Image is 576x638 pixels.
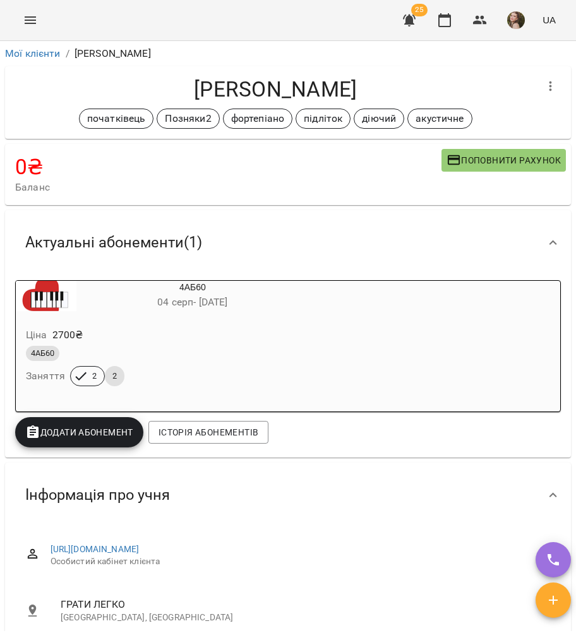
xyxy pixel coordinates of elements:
p: фортепіано [231,111,284,126]
p: діючий [362,111,396,126]
nav: breadcrumb [5,46,571,61]
span: UA [543,13,556,27]
span: 2 [85,370,104,382]
button: UA [537,8,561,32]
div: діючий [354,109,404,129]
button: Історія абонементів [148,421,268,444]
h4: 0 ₴ [15,154,441,180]
h4: [PERSON_NAME] [15,76,536,102]
span: Актуальні абонементи ( 1 ) [25,233,202,252]
button: Menu [15,5,45,35]
h6: Ціна [26,326,47,344]
span: 04 серп - [DATE] [157,296,227,308]
p: акустичне [416,111,464,126]
div: підліток [296,109,351,129]
span: Інформація про учня [25,485,170,505]
div: фортепіано [223,109,292,129]
span: ГРАТИ ЛЕГКО [61,597,551,612]
p: Позняки2 [165,111,211,126]
a: [URL][DOMAIN_NAME] [51,544,140,554]
div: 4АБ60 [76,281,309,311]
div: акустичне [407,109,472,129]
div: початківець [79,109,154,129]
span: 2 [105,370,124,382]
span: Поповнити рахунок [447,153,561,168]
span: Особистий кабінет клієнта [51,555,551,568]
a: Мої клієнти [5,47,61,59]
p: підліток [304,111,342,126]
span: Історія абонементів [159,425,258,440]
button: 4АБ6004 серп- [DATE]Ціна2700₴4АБ60Заняття22 [16,281,309,401]
h6: Заняття [26,367,65,385]
div: Позняки2 [157,109,219,129]
button: Поповнити рахунок [441,149,566,172]
div: 4АБ60 [16,281,76,311]
p: [GEOGRAPHIC_DATA], [GEOGRAPHIC_DATA] [61,611,551,624]
p: [PERSON_NAME] [75,46,151,61]
div: Актуальні абонементи(1) [5,210,571,275]
img: 11ae2f933a9898bf6e312c35cd936515.jpg [507,11,525,29]
span: 4АБ60 [26,348,59,359]
div: Інформація про учня [5,463,571,528]
button: Додати Абонемент [15,417,143,447]
span: 25 [411,4,428,16]
span: Баланс [15,180,441,195]
li: / [66,46,69,61]
p: 2700 ₴ [52,328,83,343]
span: Додати Абонемент [25,425,133,440]
p: початківець [87,111,146,126]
